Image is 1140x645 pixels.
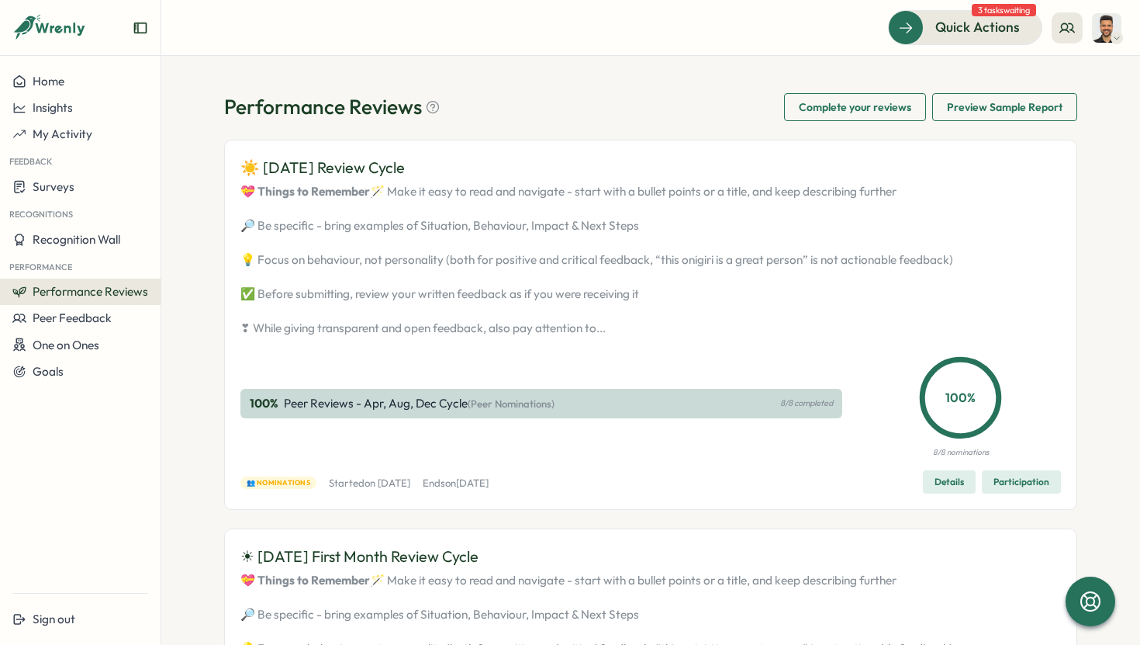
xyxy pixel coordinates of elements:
button: Details [923,470,976,494]
button: Participation [982,470,1061,494]
strong: 💝 Things to Remember [240,573,370,588]
p: 8/8 nominations [933,446,989,459]
span: Goals [33,364,64,379]
span: My Activity [33,127,92,141]
span: One on Ones [33,338,99,352]
button: Quick Actions [888,10,1042,44]
span: Performance Reviews [33,284,148,299]
span: Details [934,471,964,493]
p: ☀️ [DATE] Review Cycle [240,156,405,180]
span: 3 tasks waiting [972,4,1036,16]
span: Complete your reviews [799,94,911,120]
span: Preview Sample Report [947,94,1062,120]
strong: 💝 Things to Remember [240,184,370,199]
p: 8/8 completed [780,398,833,408]
p: Started on [DATE] [329,477,410,491]
span: Recognition Wall [33,232,120,247]
p: 100 % [250,395,281,412]
p: ☀ [DATE] First Month Review Cycle [240,545,478,569]
img: Sagar Verma [1092,13,1121,43]
span: (Peer Nominations) [468,397,554,410]
p: 100 % [923,388,998,407]
span: Quick Actions [935,17,1020,37]
span: Home [33,74,64,88]
span: Insights [33,100,73,115]
p: 🪄 Make it easy to read and navigate - start with a bullet points or a title, and keep describing ... [240,183,1061,337]
span: Participation [993,471,1049,493]
span: Surveys [33,179,74,194]
p: Peer Reviews - Apr, Aug, Dec Cycle [284,395,554,412]
p: Ends on [DATE] [423,477,489,491]
button: Preview Sample Report [932,93,1077,121]
span: Sign out [33,612,75,626]
button: Complete your reviews [784,93,926,121]
h1: Performance Reviews [224,93,440,120]
button: Expand sidebar [133,20,148,36]
span: Peer Feedback [33,310,112,325]
span: 👥 Nominations [247,477,310,488]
